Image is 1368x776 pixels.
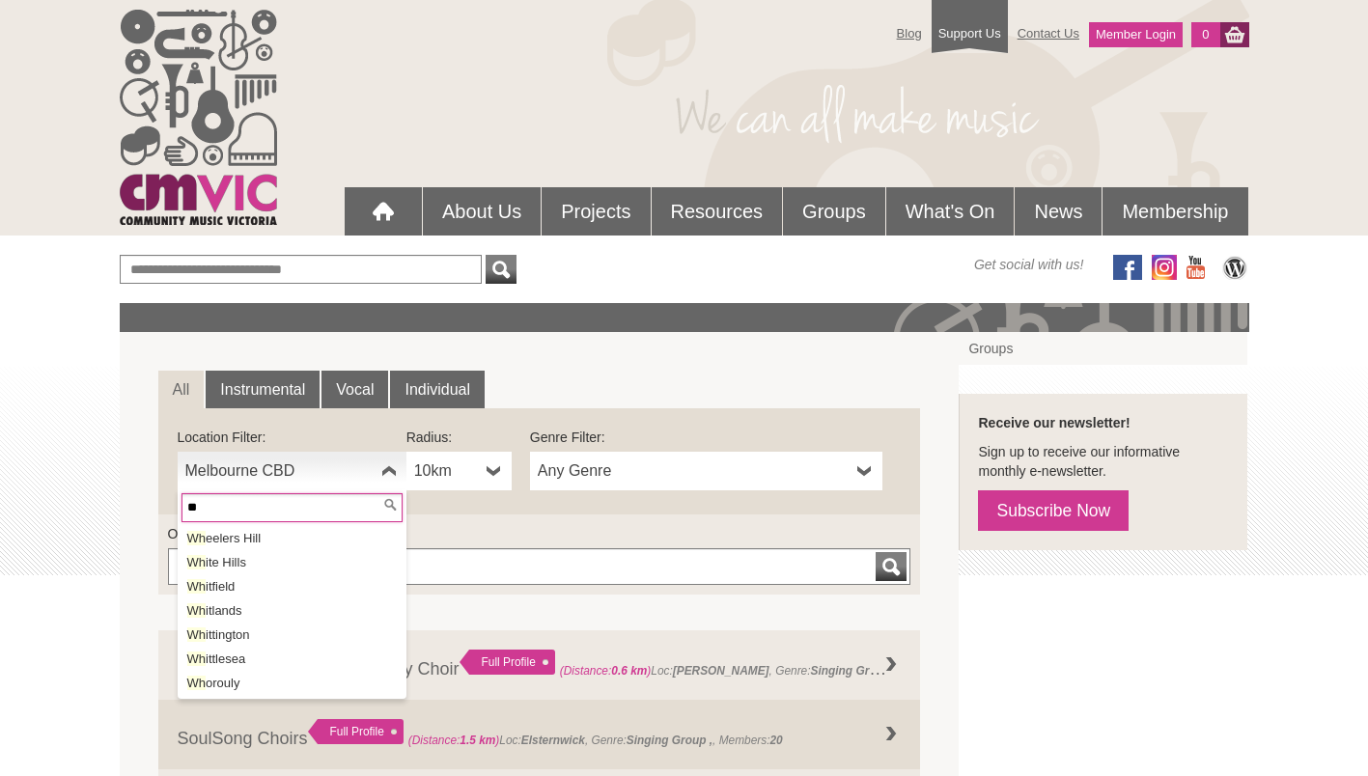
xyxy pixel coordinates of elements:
[1008,16,1089,50] a: Contact Us
[321,371,388,409] a: Vocal
[770,734,783,747] strong: 20
[560,659,900,679] span: Loc: , Genre: ,
[560,664,652,678] span: (Distance: )
[1152,255,1177,280] img: icon-instagram.png
[978,442,1228,481] p: Sign up to receive our informative monthly e-newsletter.
[408,734,783,747] span: Loc: , Genre: , Members:
[521,734,585,747] strong: Elsternwick
[1103,187,1247,236] a: Membership
[181,598,406,623] li: itlands
[178,428,406,447] label: Location Filter:
[783,187,885,236] a: Groups
[627,734,712,747] strong: Singing Group ,
[611,664,647,678] strong: 0.6 km
[538,459,850,483] span: Any Genre
[1015,187,1102,236] a: News
[185,459,374,483] span: Melbourne CBD
[652,187,783,236] a: Resources
[390,371,485,409] a: Individual
[530,428,882,447] label: Genre Filter:
[178,452,406,490] a: Melbourne CBD
[959,332,1247,365] a: Groups
[158,371,205,409] a: All
[811,659,897,679] strong: Singing Group ,
[187,603,207,618] em: Wh
[206,371,320,409] a: Instrumental
[187,676,207,690] em: Wh
[414,459,479,483] span: 10km
[408,734,500,747] span: (Distance: )
[887,16,932,50] a: Blog
[1220,255,1249,280] img: CMVic Blog
[406,452,512,490] a: 10km
[542,187,650,236] a: Projects
[886,187,1015,236] a: What's On
[460,734,495,747] strong: 1.5 km
[187,531,207,545] em: Wh
[423,187,541,236] a: About Us
[181,574,406,598] li: itfield
[158,700,921,769] a: SoulSong Choirs Full Profile (Distance:1.5 km)Loc:Elsternwick, Genre:Singing Group ,, Members:20
[168,524,911,543] label: Or find a Group by Keywords
[187,579,207,594] em: Wh
[181,623,406,647] li: ittington
[406,428,512,447] label: Radius:
[978,490,1129,531] a: Subscribe Now
[978,415,1130,430] strong: Receive our newsletter!
[974,255,1084,274] span: Get social with us!
[1089,22,1183,47] a: Member Login
[181,647,406,671] li: ittlesea
[673,664,769,678] strong: [PERSON_NAME]
[187,651,207,666] em: Wh
[530,452,882,490] a: Any Genre
[181,671,406,695] li: orouly
[187,555,207,569] em: Wh
[308,719,404,744] div: Full Profile
[120,10,277,225] img: cmvic_logo.png
[187,627,207,642] em: Wh
[158,630,921,700] a: [PERSON_NAME] Community Choir Full Profile (Distance:0.6 km)Loc:[PERSON_NAME], Genre:Singing Grou...
[460,650,555,675] div: Full Profile
[1191,22,1219,47] a: 0
[181,526,406,550] li: eelers Hill
[181,550,406,574] li: ite Hills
